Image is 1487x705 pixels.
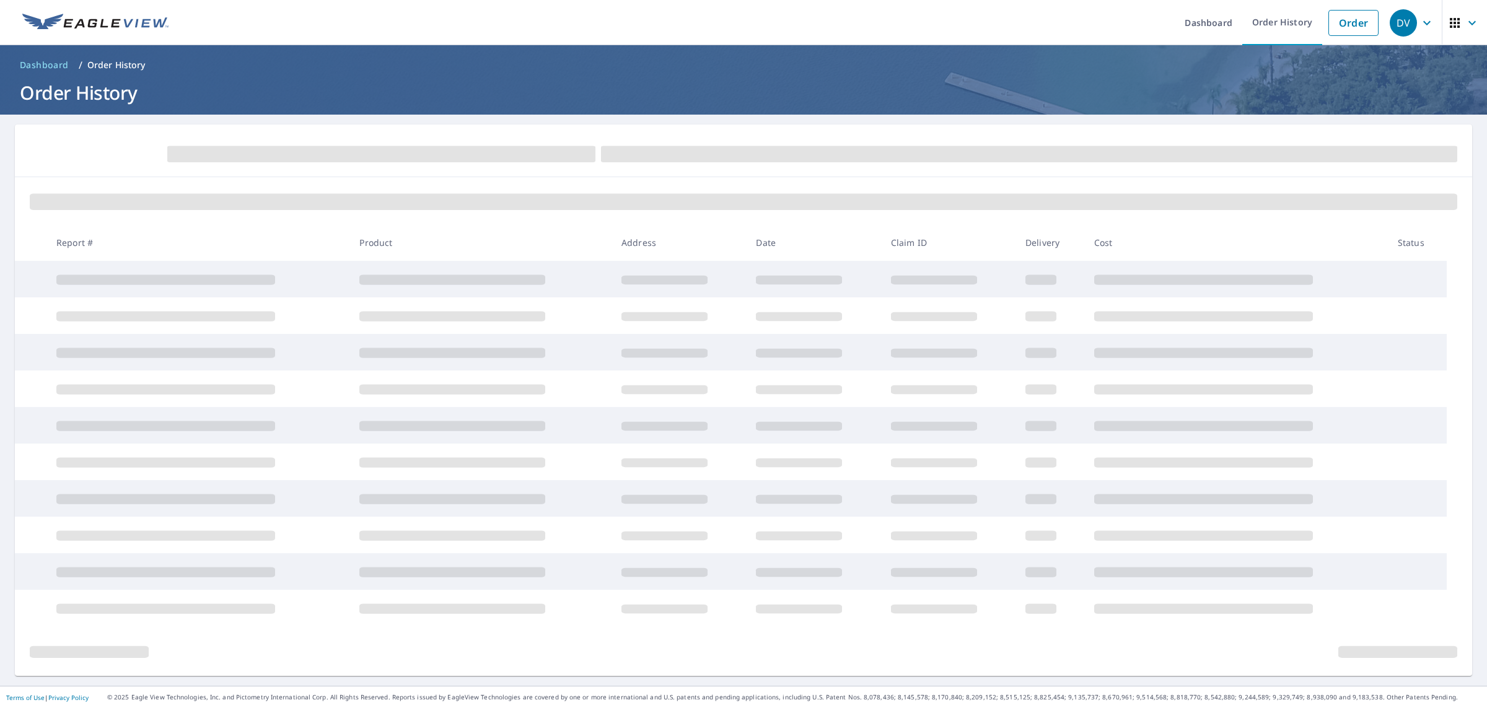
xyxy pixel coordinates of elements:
[22,14,169,32] img: EV Logo
[15,55,74,75] a: Dashboard
[46,224,350,261] th: Report #
[1084,224,1388,261] th: Cost
[1390,9,1417,37] div: DV
[6,694,89,701] p: |
[107,693,1481,702] p: © 2025 Eagle View Technologies, Inc. and Pictometry International Corp. All Rights Reserved. Repo...
[48,693,89,702] a: Privacy Policy
[15,55,1472,75] nav: breadcrumb
[612,224,746,261] th: Address
[6,693,45,702] a: Terms of Use
[349,224,612,261] th: Product
[87,59,146,71] p: Order History
[15,80,1472,105] h1: Order History
[746,224,880,261] th: Date
[1388,224,1447,261] th: Status
[79,58,82,72] li: /
[881,224,1015,261] th: Claim ID
[1015,224,1084,261] th: Delivery
[1328,10,1379,36] a: Order
[20,59,69,71] span: Dashboard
